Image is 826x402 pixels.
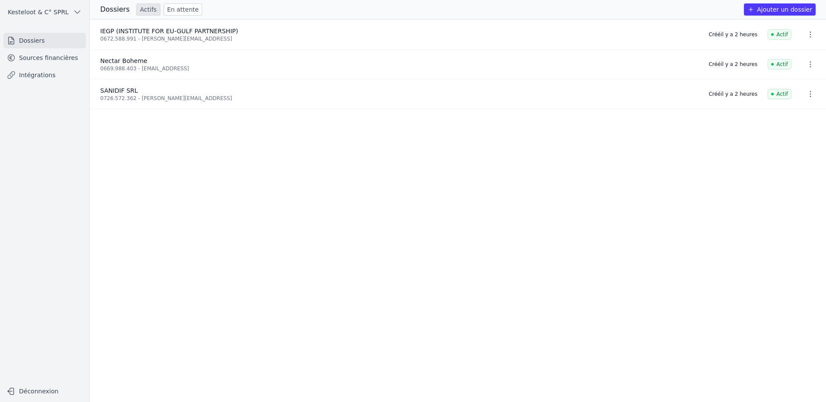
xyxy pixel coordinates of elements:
[708,31,757,38] div: Créé il y a 2 heures
[164,3,202,16] a: En attente
[708,61,757,68] div: Créé il y a 2 heures
[3,33,86,48] a: Dossiers
[768,29,791,40] span: Actif
[100,35,698,42] div: 0672.588.991 - [PERSON_NAME][EMAIL_ADDRESS]
[3,67,86,83] a: Intégrations
[3,50,86,66] a: Sources financières
[3,5,86,19] button: Kesteloot & C° SPRL
[3,384,86,398] button: Déconnexion
[100,4,130,15] h3: Dossiers
[8,8,69,16] span: Kesteloot & C° SPRL
[708,91,757,97] div: Créé il y a 2 heures
[137,3,160,16] a: Actifs
[100,28,238,35] span: IEGP (INSTITUTE FOR EU-GULF PARTNERSHIP)
[100,57,147,64] span: Nectar Boheme
[100,95,698,102] div: 0726.572.362 - [PERSON_NAME][EMAIL_ADDRESS]
[768,89,791,99] span: Actif
[768,59,791,69] span: Actif
[744,3,816,16] button: Ajouter un dossier
[100,65,698,72] div: 0669.988.403 - [EMAIL_ADDRESS]
[100,87,138,94] span: SANIDIF SRL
